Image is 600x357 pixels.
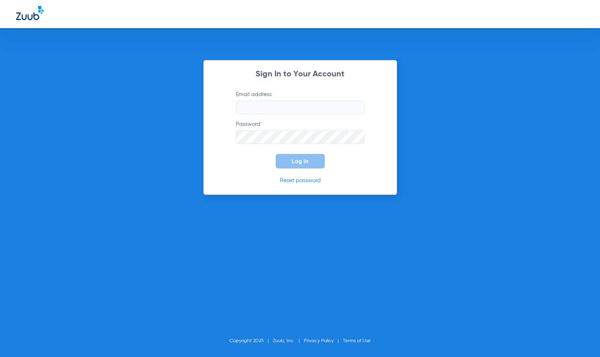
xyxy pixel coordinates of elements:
label: Email address [236,90,365,114]
input: Password [236,130,365,144]
li: Zuub, Inc. [273,337,304,345]
img: Zuub Logo [16,6,44,20]
a: Reset password [280,178,321,183]
a: Privacy Policy [304,339,334,343]
button: Log In [276,154,325,168]
a: Terms of Use [343,339,371,343]
h2: Sign In to Your Account [224,70,377,78]
label: Password [236,120,365,144]
li: Copyright 2025 [229,337,273,345]
input: Email address [236,101,365,114]
span: Log In [292,158,309,164]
